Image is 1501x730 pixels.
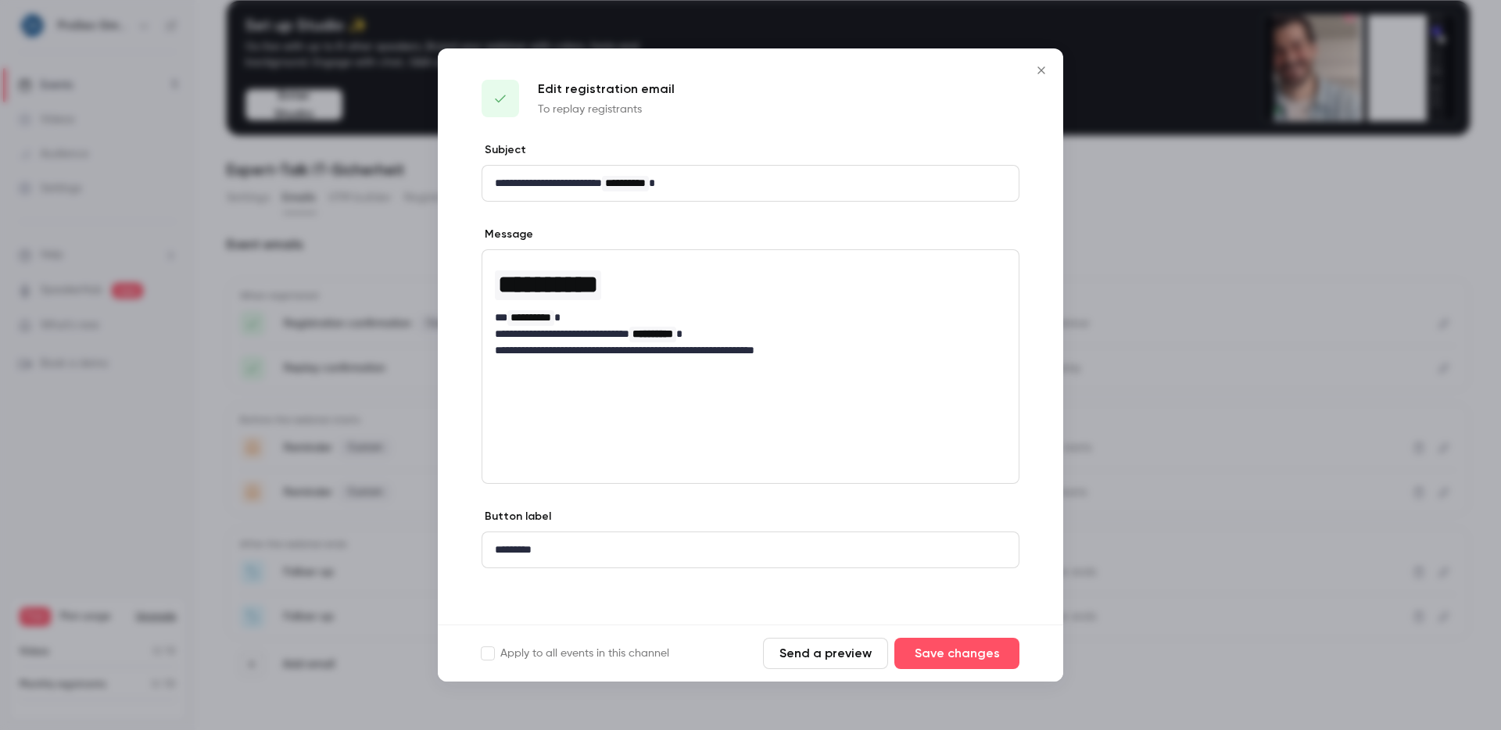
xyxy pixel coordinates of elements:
div: editor [482,166,1019,201]
div: editor [482,532,1019,567]
label: Button label [482,509,551,524]
div: editor [482,250,1019,368]
p: To replay registrants [538,102,675,117]
button: Send a preview [763,638,888,669]
button: Save changes [894,638,1019,669]
p: Edit registration email [538,80,675,98]
label: Subject [482,142,526,158]
label: Message [482,227,533,242]
button: Close [1026,55,1057,86]
label: Apply to all events in this channel [482,646,669,661]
